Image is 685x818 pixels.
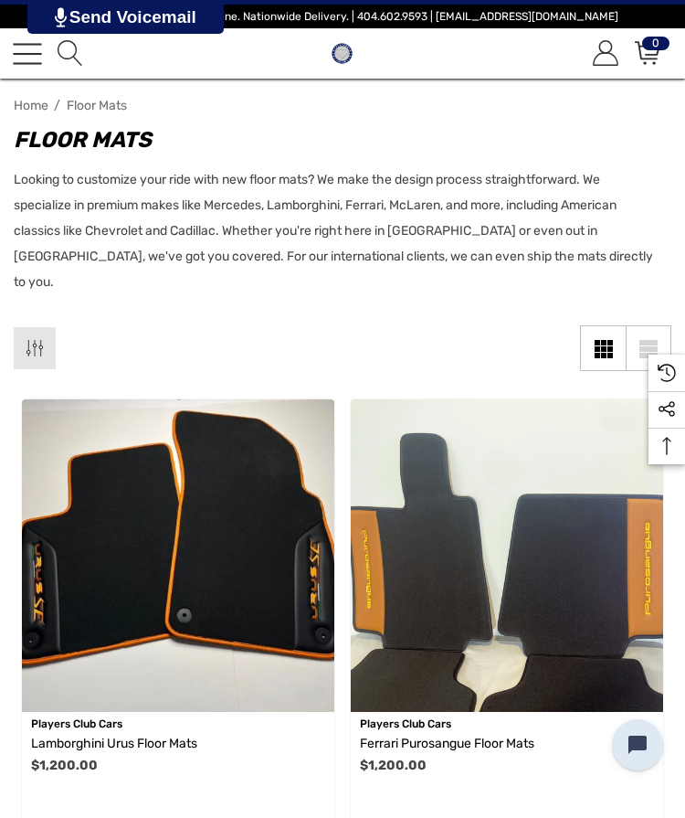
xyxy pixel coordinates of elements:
svg: Review Your Cart [635,40,660,66]
img: Lamborghini Urus Floor Mats For Sale [22,399,334,712]
h1: Floor Mats [14,123,653,156]
svg: Social Media [658,400,676,419]
span: Lamborghini Urus Floor Mats [31,736,197,751]
a: Lamborghini Urus Floor Mats,$1,200.00 [31,733,325,755]
span: Ferrari Purosangue Floor Mats [360,736,534,751]
span: Vehicle Marketplace. Shop Online. Nationwide Delivery. | 404.602.9593 | [EMAIL_ADDRESS][DOMAIN_NAME] [67,10,618,23]
a: Ferrari Purosangue Floor Mats,$1,200.00 [351,399,663,712]
a: Sign in [590,41,618,66]
svg: Top [648,437,685,455]
a: List View [626,325,671,371]
svg: Recently Viewed [658,364,676,382]
svg: Search [58,40,83,66]
a: Floor Mats [67,98,154,113]
a: Ferrari Purosangue Floor Mats,$1,200.00 [360,733,654,755]
a: Home [14,98,48,113]
img: Ferrari Purosangue Floor Mats [351,399,663,712]
a: Lamborghini Urus Floor Mats,$1,200.00 [22,399,334,712]
span: $1,200.00 [31,758,98,773]
span: Floor Mats [67,98,127,113]
p: Players Club Cars [360,712,654,736]
img: PjwhLS0gR2VuZXJhdG9yOiBHcmF2aXQuaW8gLS0+PHN2ZyB4bWxucz0iaHR0cDovL3d3dy53My5vcmcvMjAwMC9zdmciIHhtb... [55,7,67,27]
span: Toggle menu [13,52,42,54]
span: 0 [642,37,669,50]
a: Search [55,41,83,66]
p: Players Club Cars [31,712,325,736]
a: Toggle menu [13,39,42,69]
p: Looking to customize your ride with new floor mats? We make the design process straightforward. W... [14,167,653,295]
svg: Account [593,40,618,66]
span: $1,200.00 [360,758,427,773]
img: Players Club | Cars For Sale [327,38,357,69]
nav: Breadcrumb [14,90,671,122]
a: Grid View [580,325,626,371]
a: Cart with 0 items [632,41,660,66]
